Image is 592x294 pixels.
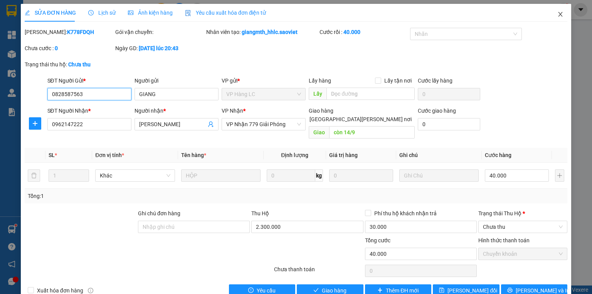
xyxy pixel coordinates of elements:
[309,88,326,100] span: Lấy
[25,10,76,16] span: SỬA ĐƠN HÀNG
[68,61,91,68] b: Chưa thu
[55,45,58,51] b: 0
[208,121,214,127] span: user-add
[139,45,178,51] b: [DATE] lúc 20:43
[185,10,191,16] img: icon
[128,10,173,16] span: Ảnh kiện hàng
[88,10,116,16] span: Lịch sử
[507,287,513,294] span: printer
[396,148,482,163] th: Ghi chú
[418,118,480,130] input: Cước giao hàng
[25,60,136,69] div: Trạng thái thu hộ:
[555,169,564,182] button: plus
[483,221,563,233] span: Chưa thu
[320,28,409,36] div: Cước rồi :
[88,288,93,293] span: info-circle
[226,88,301,100] span: VP Hàng LC
[326,88,415,100] input: Dọc đường
[181,169,261,182] input: VD: Bàn, Ghế
[185,10,266,16] span: Yêu cầu xuất hóa đơn điện tử
[242,29,298,35] b: giangmth_hhlc.saoviet
[381,76,415,85] span: Lấy tận nơi
[115,44,204,52] div: Ngày GD:
[100,170,170,181] span: Khác
[128,10,133,15] span: picture
[418,78,452,84] label: Cước lấy hàng
[306,115,415,123] span: [GEOGRAPHIC_DATA][PERSON_NAME] nơi
[343,29,360,35] b: 40.000
[313,287,319,294] span: check
[49,152,55,158] span: SL
[222,108,243,114] span: VP Nhận
[309,108,333,114] span: Giao hàng
[135,106,219,115] div: Người nhận
[47,106,131,115] div: SĐT Người Nhận
[399,169,479,182] input: Ghi Chú
[478,209,567,218] div: Trạng thái Thu Hộ
[365,237,390,243] span: Tổng cước
[418,88,480,100] input: Cước lấy hàng
[29,117,41,130] button: plus
[248,287,254,294] span: exclamation-circle
[25,10,30,15] span: edit
[29,120,41,127] span: plus
[222,76,306,85] div: VP gửi
[135,76,219,85] div: Người gửi
[483,248,563,260] span: Chuyển khoản
[115,28,204,36] div: Gói vận chuyển:
[478,237,530,243] label: Hình thức thanh toán
[28,169,40,182] button: delete
[309,126,329,139] span: Giao
[138,210,180,216] label: Ghi chú đơn hàng
[550,4,571,25] button: Close
[206,28,318,36] div: Nhân viên tạo:
[181,152,206,158] span: Tên hàng
[25,44,114,52] div: Chưa cước :
[329,152,358,158] span: Giá trị hàng
[329,169,393,182] input: 0
[25,28,114,36] div: [PERSON_NAME]:
[485,152,511,158] span: Cước hàng
[439,287,444,294] span: save
[377,287,383,294] span: plus
[47,76,131,85] div: SĐT Người Gửi
[251,210,269,216] span: Thu Hộ
[309,78,331,84] span: Lấy hàng
[315,169,323,182] span: kg
[88,10,94,15] span: clock-circle
[371,209,440,218] span: Phí thu hộ khách nhận trả
[418,108,456,114] label: Cước giao hàng
[138,221,250,233] input: Ghi chú đơn hàng
[557,11,563,17] span: close
[273,265,364,279] div: Chưa thanh toán
[67,29,94,35] b: K778FDQH
[281,152,308,158] span: Định lượng
[226,118,301,130] span: VP Nhận 779 Giải Phóng
[28,192,229,200] div: Tổng: 1
[329,126,415,139] input: Dọc đường
[95,152,124,158] span: Đơn vị tính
